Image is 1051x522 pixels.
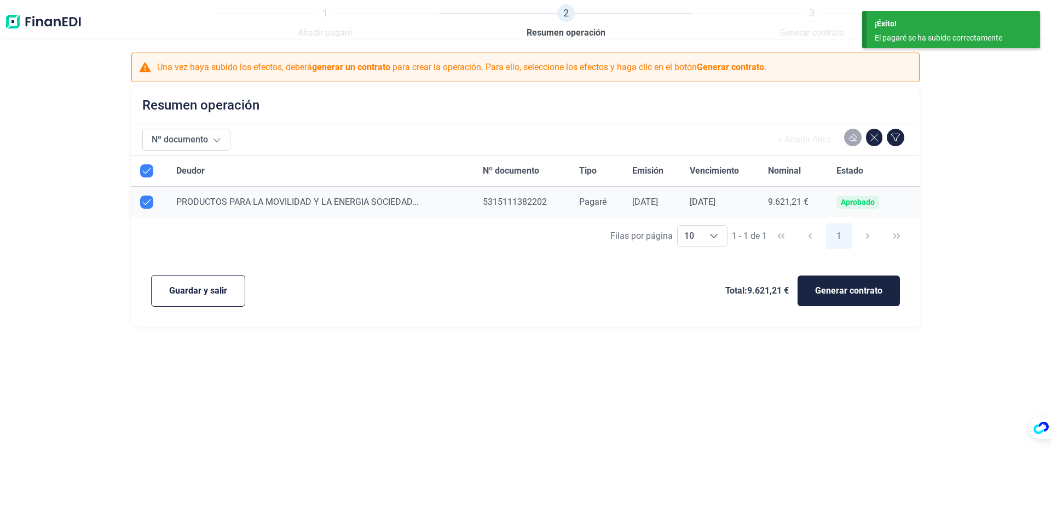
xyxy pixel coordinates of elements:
[826,223,852,249] button: Page 1
[527,26,605,39] span: Resumen operación
[579,197,607,207] span: Pagaré
[527,4,605,39] a: 2Resumen operación
[632,197,672,208] div: [DATE]
[690,197,751,208] div: [DATE]
[610,230,673,243] div: Filas por página
[142,129,230,151] button: Nº documento
[4,4,82,39] img: Logo de aplicación
[697,62,764,72] b: Generar contrato
[142,97,259,113] h2: Resumen operación
[483,164,539,177] span: Nº documento
[768,223,794,249] button: First Page
[169,284,227,297] span: Guardar y salir
[768,197,819,208] div: 9.621,21 €
[176,164,205,177] span: Deudor
[841,198,875,206] div: Aprobado
[701,226,727,246] div: Choose
[875,32,1024,44] div: El pagaré se ha subido correctamente
[768,164,801,177] span: Nominal
[579,164,597,177] span: Tipo
[883,223,910,249] button: Last Page
[151,275,245,307] button: Guardar y salir
[725,284,789,297] span: Total: 9.621,21 €
[632,164,663,177] span: Emisión
[798,276,900,306] button: Generar contrato
[732,232,767,240] span: 1 - 1 de 1
[176,197,419,207] span: PRODUCTOS PARA LA MOVILIDAD Y LA ENERGIA SOCIEDAD...
[678,226,701,246] span: 10
[854,223,881,249] button: Next Page
[690,164,739,177] span: Vencimiento
[312,62,390,72] b: generar un contrato
[140,164,153,177] div: All items selected
[140,196,153,209] div: Row Unselected null
[875,18,1032,30] div: ¡Éxito!
[836,164,863,177] span: Estado
[157,61,766,74] p: Una vez haya subido los efectos, deberá para crear la operación. Para ello, seleccione los efecto...
[815,284,882,297] span: Generar contrato
[483,197,547,207] span: 5315111382202
[797,223,823,249] button: Previous Page
[557,4,575,22] span: 2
